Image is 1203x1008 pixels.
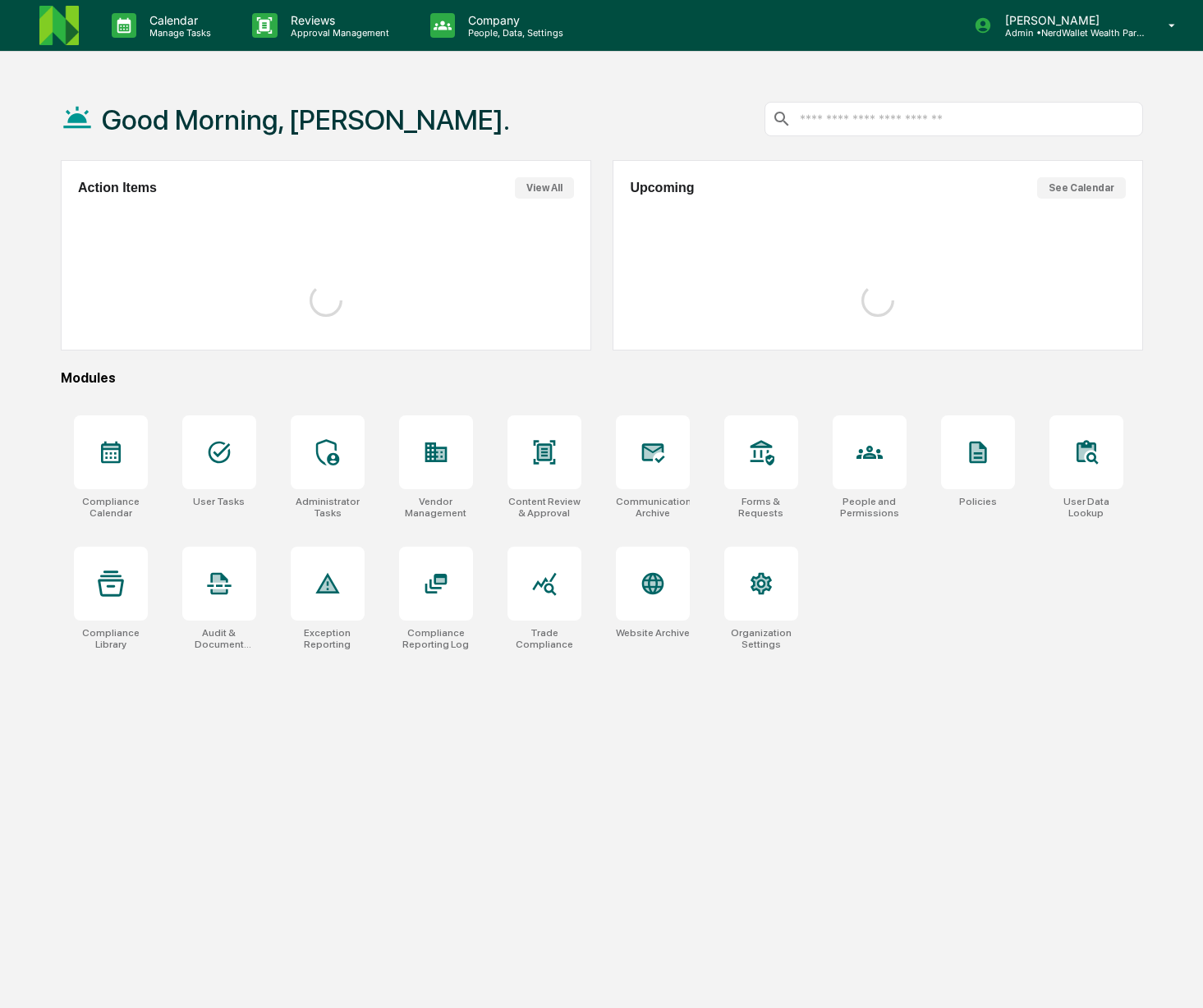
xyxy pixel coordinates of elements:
div: Communications Archive [616,496,690,519]
div: Administrator Tasks [291,496,365,519]
button: View All [515,177,574,199]
div: Forms & Requests [724,496,798,519]
div: Modules [61,370,1144,386]
div: Content Review & Approval [507,496,581,519]
div: People and Permissions [833,496,907,519]
h1: Good Morning, [PERSON_NAME]. [102,103,510,136]
div: Policies [959,496,997,507]
p: Company [455,13,572,27]
div: Trade Compliance [507,627,581,650]
p: Manage Tasks [136,27,219,39]
div: Compliance Library [74,627,148,650]
button: See Calendar [1037,177,1126,199]
img: logo [39,6,79,45]
p: Reviews [278,13,397,27]
div: Exception Reporting [291,627,365,650]
p: People, Data, Settings [455,27,572,39]
div: Compliance Calendar [74,496,148,519]
p: [PERSON_NAME] [992,13,1145,27]
div: Organization Settings [724,627,798,650]
div: Compliance Reporting Log [399,627,473,650]
div: User Data Lookup [1049,496,1123,519]
div: Vendor Management [399,496,473,519]
h2: Upcoming [630,181,694,195]
p: Approval Management [278,27,397,39]
div: Audit & Document Logs [182,627,256,650]
h2: Action Items [78,181,157,195]
p: Calendar [136,13,219,27]
div: User Tasks [193,496,245,507]
p: Admin • NerdWallet Wealth Partners [992,27,1145,39]
div: Website Archive [616,627,690,639]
